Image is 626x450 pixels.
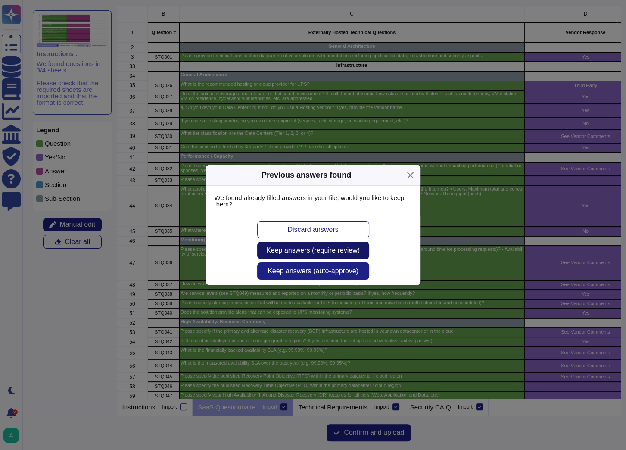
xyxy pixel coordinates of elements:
button: Keep answers (require review) [257,242,369,259]
div: Previous answers found [262,169,351,181]
button: Discard answers [257,221,369,238]
button: Keep answers (auto-approve) [257,262,369,280]
span: Discard answers [287,226,338,233]
span: Keep answers (auto-approve) [268,268,358,275]
span: Keep answers (require review) [266,247,360,254]
button: Close [404,169,417,182]
div: We found already filled answers in your file, would you like to keep them? [206,186,420,216]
